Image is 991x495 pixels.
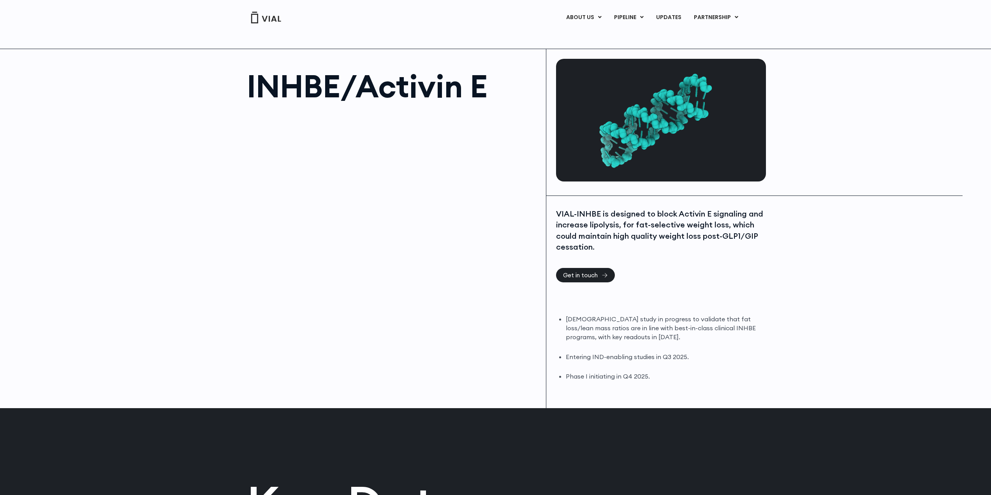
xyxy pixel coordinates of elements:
a: ABOUT USMenu Toggle [560,11,607,24]
div: VIAL-INHBE is designed to block Activin E signaling and increase lipolysis, for fat-selective wei... [556,208,764,253]
a: UPDATES [650,11,687,24]
a: PARTNERSHIPMenu Toggle [688,11,745,24]
a: PIPELINEMenu Toggle [608,11,650,24]
h1: INHBE/Activin E [247,70,539,102]
span: Get in touch [563,272,598,278]
li: Phase I initiating in Q4 2025. [566,372,764,381]
li: Entering IND-enabling studies in Q3 2025. [566,352,764,361]
img: Vial Logo [250,12,282,23]
li: [DEMOGRAPHIC_DATA] study in progress to validate that fat loss/lean mass ratios are in line with ... [566,315,764,342]
a: Get in touch [556,268,615,282]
